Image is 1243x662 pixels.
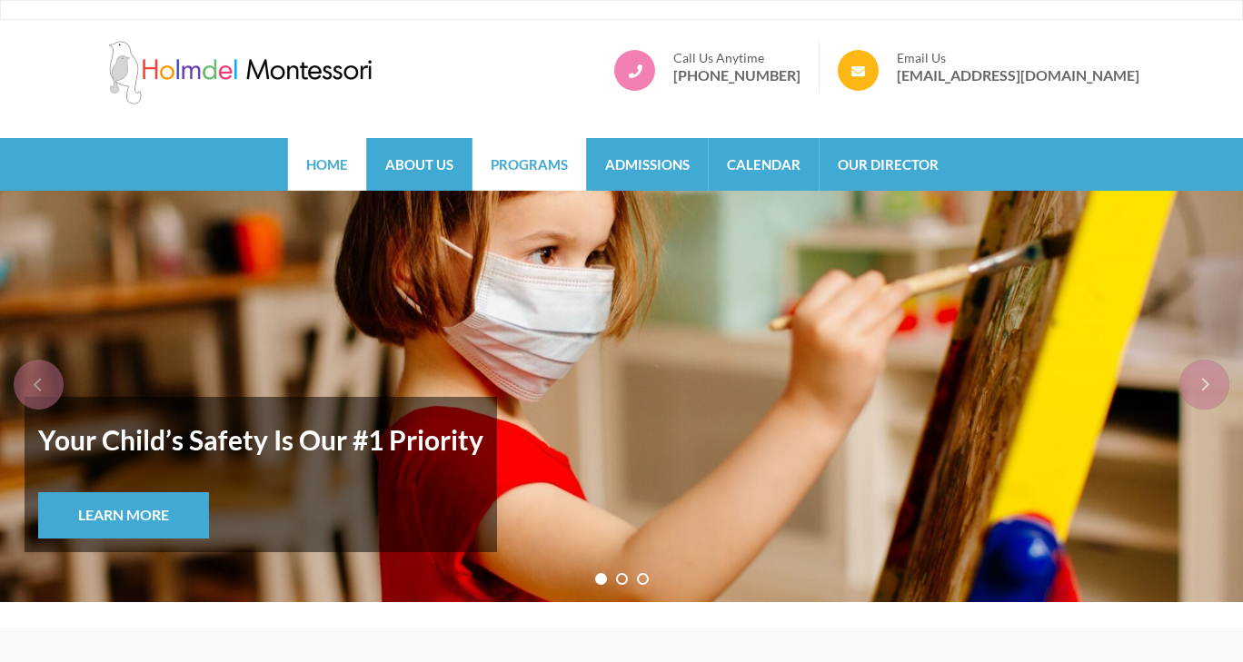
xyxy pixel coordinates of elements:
img: Holmdel Montessori School [104,41,376,104]
div: prev [14,360,64,410]
strong: Your Child’s Safety Is Our #1 Priority [38,410,483,469]
a: Learn More [38,492,209,538]
a: Home [288,138,366,191]
a: Programs [472,138,586,191]
a: Calendar [709,138,819,191]
a: Admissions [587,138,708,191]
a: [PHONE_NUMBER] [673,66,800,84]
div: next [1179,360,1229,410]
a: Our Director [820,138,957,191]
a: About Us [367,138,472,191]
a: [EMAIL_ADDRESS][DOMAIN_NAME] [897,66,1139,84]
span: Call Us Anytime [673,50,800,66]
span: Email Us [897,50,1139,66]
